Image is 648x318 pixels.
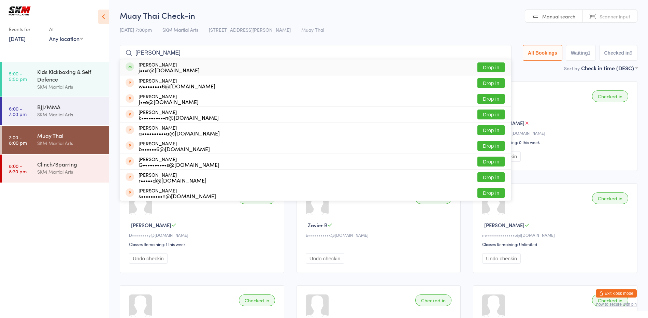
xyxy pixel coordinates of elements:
[484,221,524,229] span: [PERSON_NAME]
[37,111,103,118] div: SKM Martial Arts
[477,188,505,198] button: Drop in
[477,78,505,88] button: Drop in
[139,67,200,73] div: j•••r@[DOMAIN_NAME]
[482,139,630,145] div: Classes Remaining: 0 this week
[566,45,596,61] button: Waiting1
[7,5,32,17] img: SKM Martial Arts
[9,71,27,82] time: 5:00 - 5:50 pm
[482,232,630,238] div: m••••••••••••••e@[DOMAIN_NAME]
[139,188,216,199] div: [PERSON_NAME]
[542,13,575,20] span: Manual search
[129,241,277,247] div: Classes Remaining: 1 this week
[482,253,521,264] button: Undo checkin
[37,132,103,139] div: Muay Thai
[37,68,103,83] div: Kids Kickboxing & Self Defence
[477,62,505,72] button: Drop in
[139,83,215,89] div: w••••••••6@[DOMAIN_NAME]
[162,26,198,33] span: SKM Martial Arts
[139,130,220,136] div: a••••••••••a@[DOMAIN_NAME]
[600,13,630,20] span: Scanner input
[139,93,199,104] div: [PERSON_NAME]
[588,50,591,56] div: 1
[37,83,103,91] div: SKM Martial Arts
[2,155,109,183] a: 8:00 -8:30 pmClinch/SparringSKM Martial Arts
[477,94,505,104] button: Drop in
[49,24,83,35] div: At
[139,156,219,167] div: [PERSON_NAME]
[139,99,199,104] div: J••e@[DOMAIN_NAME]
[9,106,27,117] time: 6:00 - 7:00 pm
[596,302,637,307] button: how to secure with pin
[120,10,637,21] h2: Muay Thai Check-in
[9,24,42,35] div: Events for
[9,163,27,174] time: 8:00 - 8:30 pm
[415,294,451,306] div: Checked in
[37,160,103,168] div: Clinch/Sparring
[209,26,291,33] span: [STREET_ADDRESS][PERSON_NAME]
[477,141,505,151] button: Drop in
[120,45,512,61] input: Search
[564,65,580,72] label: Sort by
[129,232,277,238] div: D••••••••y@[DOMAIN_NAME]
[482,130,630,136] div: P••••••••••n@[DOMAIN_NAME]
[581,64,637,72] div: Check in time (DESC)
[37,103,103,111] div: BJJ/MMA
[139,177,206,183] div: r•••••d@[DOMAIN_NAME]
[477,110,505,119] button: Drop in
[482,241,630,247] div: Classes Remaining: Unlimited
[596,289,637,298] button: Exit kiosk mode
[592,192,628,204] div: Checked in
[477,157,505,167] button: Drop in
[129,253,168,264] button: Undo checkin
[49,35,83,42] div: Any location
[2,97,109,125] a: 6:00 -7:00 pmBJJ/MMASKM Martial Arts
[2,126,109,154] a: 7:00 -8:00 pmMuay ThaiSKM Martial Arts
[301,26,324,33] span: Muay Thai
[139,125,220,136] div: [PERSON_NAME]
[37,168,103,176] div: SKM Martial Arts
[139,78,215,89] div: [PERSON_NAME]
[37,139,103,147] div: SKM Martial Arts
[120,26,152,33] span: [DATE] 7:00pm
[139,172,206,183] div: [PERSON_NAME]
[592,294,628,306] div: Checked in
[139,62,200,73] div: [PERSON_NAME]
[9,134,27,145] time: 7:00 - 8:00 pm
[239,294,275,306] div: Checked in
[630,50,632,56] div: 9
[477,172,505,182] button: Drop in
[131,221,171,229] span: [PERSON_NAME]
[9,35,26,42] a: [DATE]
[477,125,505,135] button: Drop in
[139,115,219,120] div: k••••••••••n@[DOMAIN_NAME]
[139,141,210,151] div: [PERSON_NAME]
[306,253,344,264] button: Undo checkin
[599,45,638,61] button: Checked in9
[2,62,109,97] a: 5:00 -5:50 pmKids Kickboxing & Self DefenceSKM Martial Arts
[139,162,219,167] div: G••••••••••s@[DOMAIN_NAME]
[139,146,210,151] div: b••••••6@[DOMAIN_NAME]
[308,221,327,229] span: Zavier B
[139,193,216,199] div: s•••••••••n@[DOMAIN_NAME]
[306,232,454,238] div: b••••••••••k@[DOMAIN_NAME]
[523,45,562,61] button: All Bookings
[139,109,219,120] div: [PERSON_NAME]
[592,90,628,102] div: Checked in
